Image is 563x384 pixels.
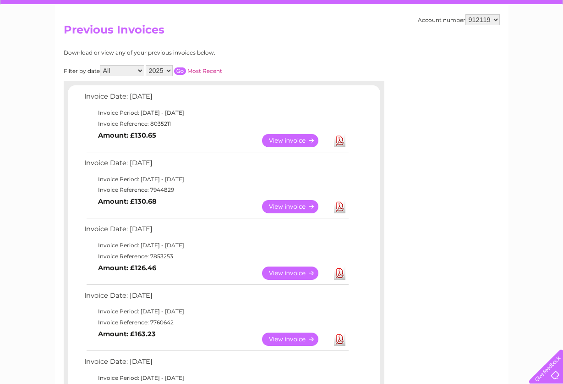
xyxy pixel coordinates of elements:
[82,356,350,373] td: Invoice Date: [DATE]
[334,267,345,280] a: Download
[82,118,350,129] td: Invoice Reference: 8035211
[334,200,345,213] a: Download
[98,197,157,206] b: Amount: £130.68
[262,333,329,346] a: View
[66,5,498,45] div: Clear Business is a trading name of Verastar Limited (registered in [GEOGRAPHIC_DATA] No. 3667643...
[82,174,350,185] td: Invoice Period: [DATE] - [DATE]
[98,131,156,139] b: Amount: £130.65
[82,240,350,251] td: Invoice Period: [DATE] - [DATE]
[82,306,350,317] td: Invoice Period: [DATE] - [DATE]
[334,134,345,147] a: Download
[262,267,329,280] a: View
[82,373,350,384] td: Invoice Period: [DATE] - [DATE]
[98,264,156,272] b: Amount: £126.46
[82,223,350,240] td: Invoice Date: [DATE]
[82,317,350,328] td: Invoice Reference: 7760642
[502,39,525,46] a: Contact
[425,39,445,46] a: Energy
[390,5,454,16] a: 0333 014 3131
[187,67,222,74] a: Most Recent
[82,107,350,118] td: Invoice Period: [DATE] - [DATE]
[82,90,350,107] td: Invoice Date: [DATE]
[82,251,350,262] td: Invoice Reference: 7853253
[82,157,350,174] td: Invoice Date: [DATE]
[20,24,66,52] img: logo.png
[262,134,329,147] a: View
[334,333,345,346] a: Download
[64,23,500,41] h2: Previous Invoices
[98,330,156,338] b: Amount: £163.23
[533,39,554,46] a: Log out
[82,184,350,195] td: Invoice Reference: 7944829
[402,39,419,46] a: Water
[262,200,329,213] a: View
[82,289,350,306] td: Invoice Date: [DATE]
[450,39,478,46] a: Telecoms
[418,14,500,25] div: Account number
[483,39,497,46] a: Blog
[64,50,304,56] div: Download or view any of your previous invoices below.
[64,65,304,76] div: Filter by date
